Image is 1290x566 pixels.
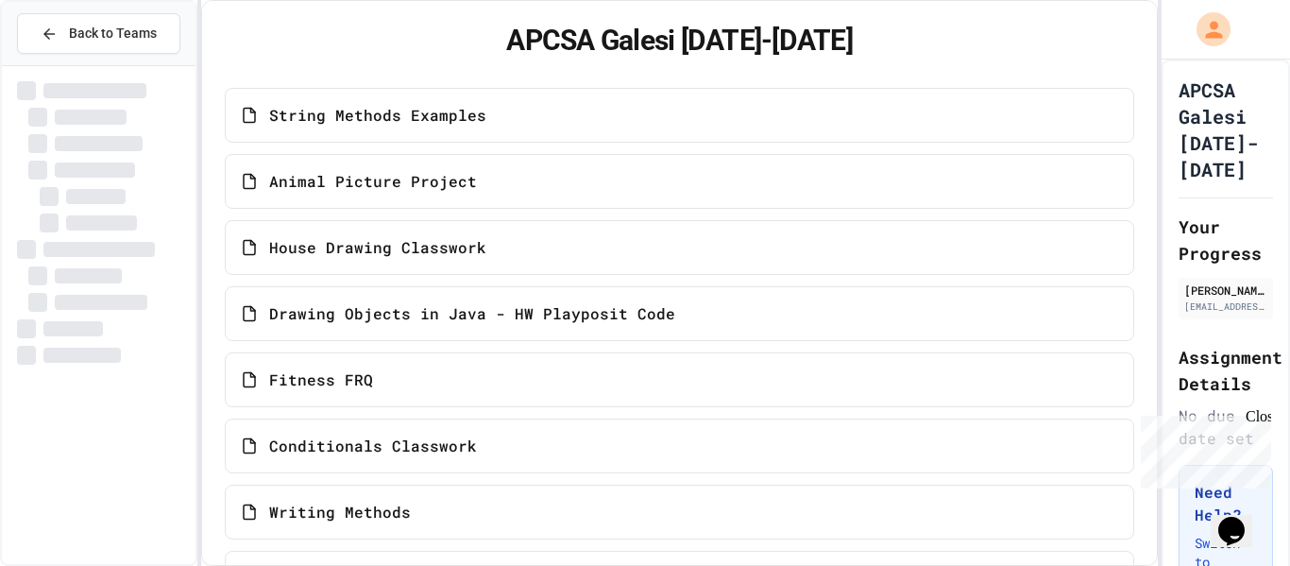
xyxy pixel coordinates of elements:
h3: Need Help? [1195,481,1257,526]
button: Back to Teams [17,13,180,54]
h2: Assignment Details [1179,344,1273,397]
span: Fitness FRQ [269,369,373,391]
div: [PERSON_NAME] [1184,282,1267,299]
div: [EMAIL_ADDRESS][DOMAIN_NAME] [1184,300,1267,314]
h2: Your Progress [1179,214,1273,266]
a: Animal Picture Project [225,154,1134,209]
h1: APCSA Galesi [DATE]-[DATE] [1179,77,1273,182]
span: Drawing Objects in Java - HW Playposit Code [269,302,675,325]
iframe: chat widget [1211,490,1271,547]
a: House Drawing Classwork [225,220,1134,275]
span: Back to Teams [69,24,157,43]
a: Conditionals Classwork [225,419,1134,473]
span: Conditionals Classwork [269,435,477,457]
a: Fitness FRQ [225,352,1134,407]
span: String Methods Examples [269,104,486,127]
a: String Methods Examples [225,88,1134,143]
div: My Account [1177,8,1235,51]
span: Writing Methods [269,501,411,523]
a: Drawing Objects in Java - HW Playposit Code [225,286,1134,341]
h1: APCSA Galesi [DATE]-[DATE] [225,24,1134,58]
iframe: chat widget [1133,408,1271,489]
a: Writing Methods [225,485,1134,540]
span: Animal Picture Project [269,170,477,193]
div: Chat with us now!Close [8,8,130,120]
div: No due date set [1179,404,1273,450]
span: House Drawing Classwork [269,236,486,259]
